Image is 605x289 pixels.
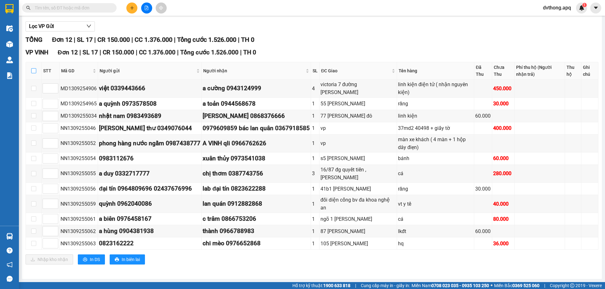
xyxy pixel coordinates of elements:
[475,112,491,120] div: 60.000
[99,239,200,248] div: 0823162222
[494,282,539,289] span: Miền Bắc
[6,57,13,63] img: warehouse-icon
[58,49,78,56] span: Đơn 12
[493,154,513,162] div: 60.000
[320,100,396,108] div: 55 [PERSON_NAME]
[103,49,134,56] span: CR 150.000
[136,49,137,56] span: |
[241,36,254,43] span: TH 0
[431,283,489,288] strong: 0708 023 035 - 0935 103 250
[203,84,310,93] div: a cường 0943124999
[397,62,474,80] th: Tên hàng
[6,72,13,79] img: solution-icon
[203,214,310,224] div: c trâm 0866753206
[565,62,581,80] th: Thu hộ
[60,135,98,153] td: NN1309255052
[243,49,256,56] span: TH 0
[26,21,95,31] button: Lọc VP Gửi
[475,185,491,193] div: 30.000
[94,36,96,43] span: |
[312,227,318,235] div: 1
[203,139,310,148] div: A VINH qli 0966762626
[493,170,513,177] div: 280.000
[203,239,310,248] div: chi mèo 0976652868
[312,139,318,147] div: 1
[141,3,152,14] button: file-add
[60,110,98,122] td: MD1309255034
[6,233,13,240] img: warehouse-icon
[398,200,473,208] div: vt y tế
[292,282,350,289] span: Hỗ trợ kỹ thuật:
[203,124,310,133] div: 0979609859 bác lan quân 0367918585
[355,282,356,289] span: |
[312,240,318,247] div: 1
[177,49,179,56] span: |
[60,200,97,208] div: NN1309255059
[320,112,396,120] div: 77 [PERSON_NAME] đô
[203,169,310,178] div: chị thơm 0387743756
[60,165,98,183] td: NN1309255055
[99,154,200,163] div: 0983112676
[320,139,396,147] div: vp
[135,36,172,43] span: CC 1.376.000
[312,170,318,177] div: 3
[398,227,473,235] div: lkđt
[60,183,98,195] td: NN1309255056
[493,100,513,108] div: 30.000
[144,6,149,10] span: file-add
[493,240,513,247] div: 36.000
[312,124,318,132] div: 1
[320,124,396,132] div: vp
[512,283,539,288] strong: 0369 525 060
[52,36,72,43] span: Đơn 12
[99,214,200,224] div: a biên 0976458167
[131,36,133,43] span: |
[590,3,601,14] button: caret-down
[115,257,119,262] span: printer
[492,62,515,80] th: Chưa Thu
[99,99,200,108] div: a quỳnh 0973578508
[323,283,350,288] strong: 1900 633 818
[398,170,473,177] div: cá
[491,284,493,287] span: ⚪️
[582,3,587,7] sup: 1
[412,282,489,289] span: Miền Nam
[60,195,98,213] td: NN1309255059
[398,100,473,108] div: răng
[312,154,318,162] div: 1
[311,62,320,80] th: SL
[26,6,31,10] span: search
[74,36,75,43] span: |
[7,262,13,268] span: notification
[26,254,73,264] button: downloadNhập kho nhận
[398,240,473,247] div: hq
[86,24,91,29] span: down
[493,215,513,223] div: 80.000
[60,100,97,108] div: MD1309254965
[579,5,585,11] img: icon-new-feature
[139,49,176,56] span: CC 1.376.000
[60,139,97,147] div: NN1309255052
[203,184,310,193] div: lab đại tín 0823622288
[7,276,13,282] span: message
[320,154,396,162] div: s5 [PERSON_NAME]
[159,6,163,10] span: aim
[180,49,239,56] span: Tổng cước 1.526.000
[320,81,396,96] div: victoria 7 đường [PERSON_NAME]
[99,84,200,93] div: việt 0339443666
[312,215,318,223] div: 1
[60,153,98,165] td: NN1309255054
[203,67,304,74] span: Người nhận
[361,282,410,289] span: Cung cấp máy in - giấy in:
[398,215,473,223] div: cá
[312,85,318,92] div: 4
[6,41,13,47] img: warehouse-icon
[177,36,236,43] span: Tổng cước 1.526.000
[97,36,130,43] span: CR 150.000
[5,4,14,14] img: logo-vxr
[398,185,473,193] div: răng
[26,49,48,56] span: VP VINH
[312,100,318,108] div: 1
[593,5,599,11] span: caret-down
[78,254,105,264] button: printerIn DS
